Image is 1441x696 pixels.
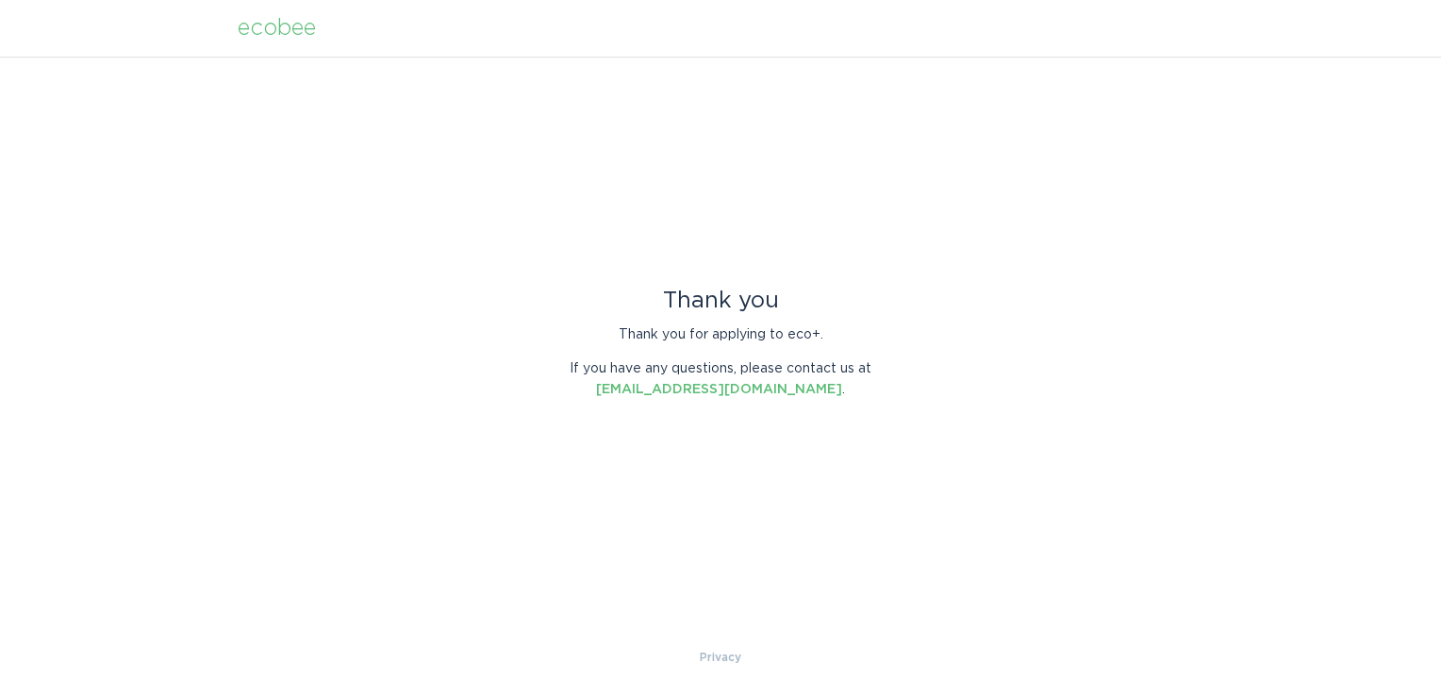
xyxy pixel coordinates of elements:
[555,324,886,345] p: Thank you for applying to eco+.
[555,358,886,400] p: If you have any questions, please contact us at .
[555,290,886,311] div: Thank you
[700,647,741,668] a: Privacy Policy & Terms of Use
[596,383,842,396] a: [EMAIL_ADDRESS][DOMAIN_NAME]
[238,18,316,39] div: ecobee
